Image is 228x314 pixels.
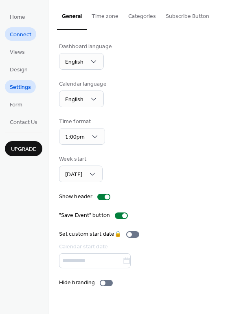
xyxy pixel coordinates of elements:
[59,211,110,220] div: "Save Event" button
[65,94,83,105] span: English
[11,145,36,154] span: Upgrade
[59,117,103,126] div: Time format
[10,13,25,22] span: Home
[5,45,30,58] a: Views
[65,132,85,143] span: 1:00pm
[10,31,31,39] span: Connect
[10,101,22,109] span: Form
[5,10,30,23] a: Home
[5,97,27,111] a: Form
[5,80,36,93] a: Settings
[10,118,37,127] span: Contact Us
[10,83,31,92] span: Settings
[59,80,107,88] div: Calendar language
[10,48,25,57] span: Views
[65,57,83,68] span: English
[65,169,82,180] span: [DATE]
[59,155,101,164] div: Week start
[5,115,42,128] a: Contact Us
[10,66,28,74] span: Design
[59,192,92,201] div: Show header
[5,141,42,156] button: Upgrade
[5,62,33,76] a: Design
[59,279,95,287] div: Hide branding
[59,42,112,51] div: Dashboard language
[5,27,36,41] a: Connect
